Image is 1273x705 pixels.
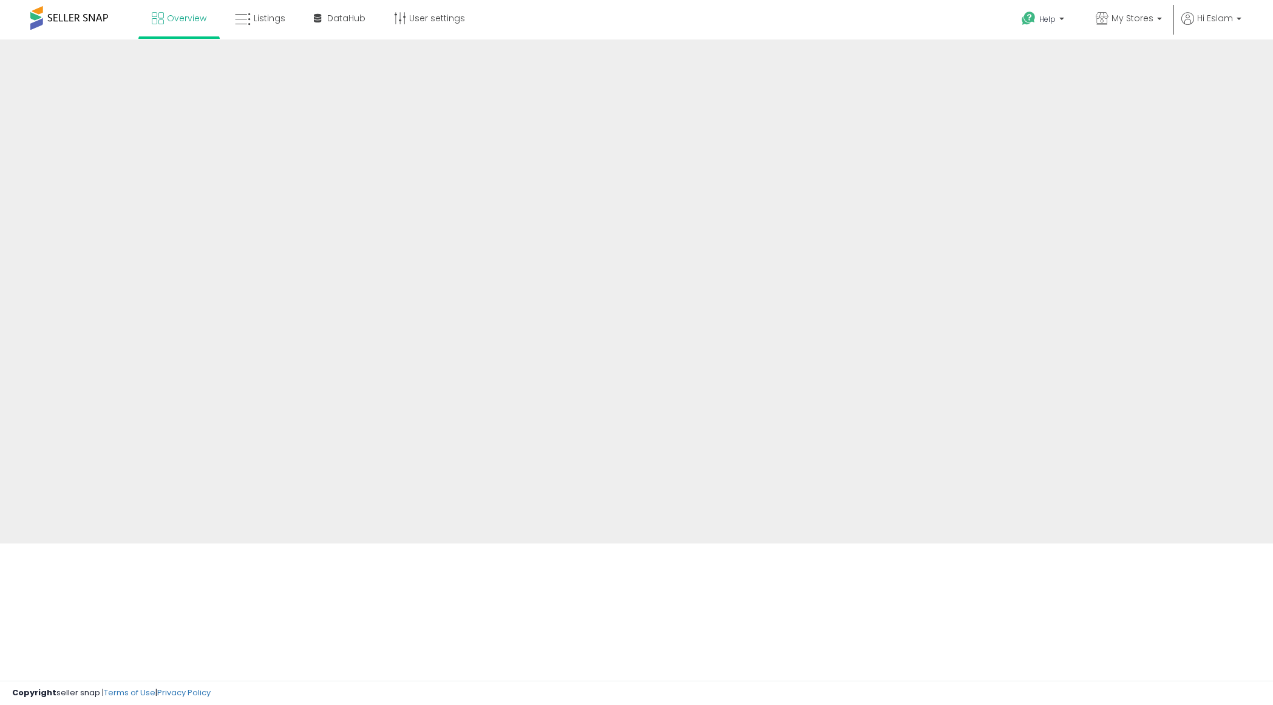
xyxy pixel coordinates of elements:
span: Help [1039,14,1056,24]
span: Overview [167,12,206,24]
i: Get Help [1021,11,1036,26]
a: Help [1012,2,1076,39]
a: Hi Eslam [1181,12,1241,39]
span: DataHub [327,12,365,24]
span: Listings [254,12,285,24]
span: Hi Eslam [1197,12,1233,24]
span: My Stores [1112,12,1153,24]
